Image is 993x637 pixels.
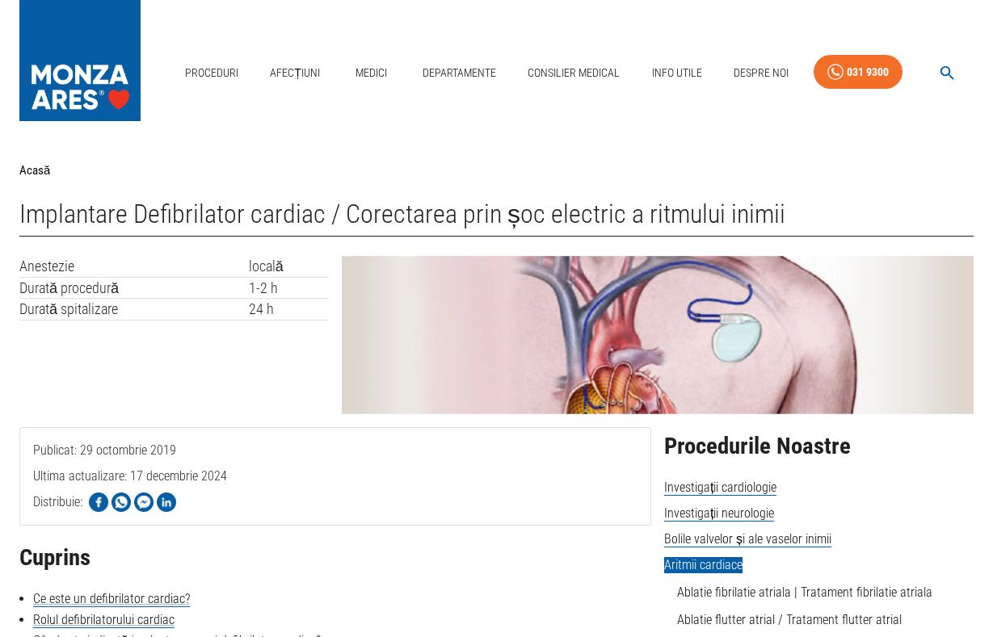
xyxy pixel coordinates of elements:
img: Implantare defibrilator cardiac | MONZA ARES [342,256,974,414]
a: Proceduri [179,57,245,90]
a: Departamente [416,57,503,90]
nav: breadcrumb [19,161,974,180]
img: Share on Facebook [89,492,108,512]
a: Despre Noi [727,57,795,90]
img: Share on WhatsApp [112,492,131,512]
span: Aritmii cardiace [664,557,743,573]
td: Durată spitalizare [19,299,249,321]
a: Ablatie fibrilatie atriala | Tratament fibrilatie atriala [677,585,932,600]
img: Share on LinkedIn [157,492,176,512]
td: Anestezie [19,256,249,277]
h2: Procedurile Noastre [664,434,974,459]
p: Distribuie: [33,492,82,512]
a: Info Utile [646,57,709,90]
a: Afecțiuni [263,57,326,90]
span: Investigații neurologie [664,505,774,522]
a: Rolul defibrilatorului cardiac [33,612,175,628]
img: Share on Facebook Messenger [134,492,154,512]
div: 031 9300 [847,62,889,82]
span: Bolile valvelor și ale vaselor inimii [664,531,831,547]
span: Publicat: 29 octombrie 2019 [33,442,176,522]
span: Investigații cardiologie [664,480,776,496]
h2: Cuprins [19,545,651,571]
td: Durată procedură [19,277,249,299]
span: Ultima actualizare: 17 decembrie 2024 [33,468,227,548]
a: 031 9300 [814,55,903,90]
td: 1-2 h [249,277,329,299]
a: Ablatie flutter atrial / Tratament flutter atrial [677,612,902,627]
p: Acasă [19,161,50,180]
h1: Implantare Defibrilator cardiac / Corectarea prin șoc electric a ritmului inimii [19,199,974,237]
a: Medici [345,57,397,90]
td: locală [249,256,329,277]
td: 24 h [249,299,329,321]
a: Ce este un defibrilator cardiac? [33,591,190,607]
a: Consilier Medical [521,57,626,90]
